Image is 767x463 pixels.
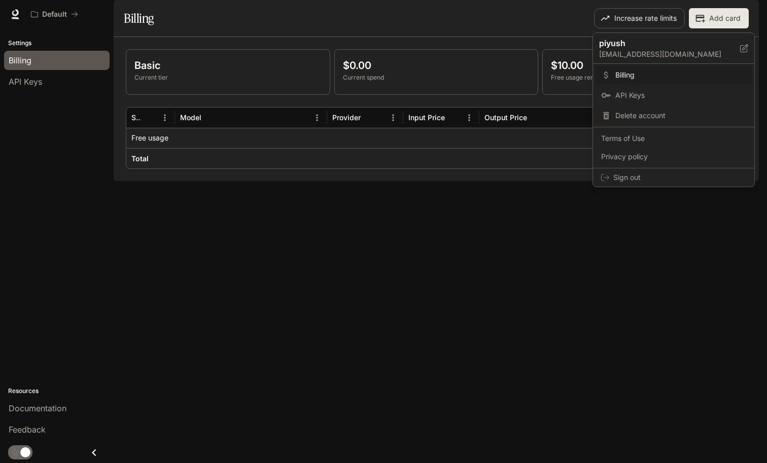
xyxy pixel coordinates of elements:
[593,168,754,187] div: Sign out
[599,49,740,59] p: [EMAIL_ADDRESS][DOMAIN_NAME]
[595,66,752,84] a: Billing
[615,111,746,121] span: Delete account
[613,172,746,183] span: Sign out
[595,106,752,125] div: Delete account
[599,37,724,49] p: piyush
[615,90,746,100] span: API Keys
[595,86,752,104] a: API Keys
[615,70,746,80] span: Billing
[595,129,752,148] a: Terms of Use
[593,33,754,64] div: piyush[EMAIL_ADDRESS][DOMAIN_NAME]
[595,148,752,166] a: Privacy policy
[601,133,746,144] span: Terms of Use
[601,152,746,162] span: Privacy policy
